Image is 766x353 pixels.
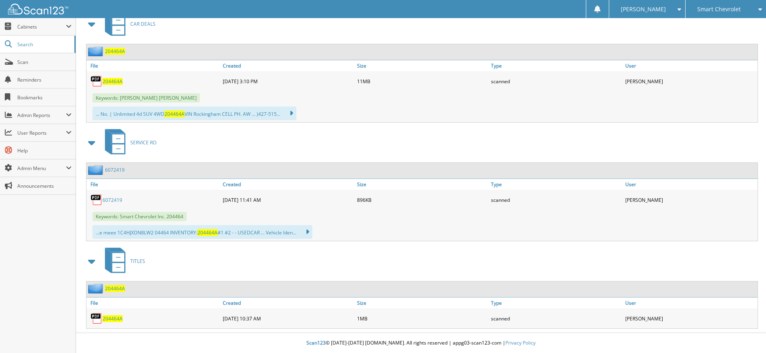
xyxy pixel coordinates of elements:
[100,127,156,158] a: SERVICE RO
[105,48,125,55] a: 204464A
[90,312,103,324] img: PDF.png
[17,112,66,119] span: Admin Reports
[355,73,489,89] div: 11MB
[164,111,185,117] span: 204464A
[221,73,355,89] div: [DATE] 3:10 PM
[197,229,218,236] span: 204464A
[621,7,666,12] span: [PERSON_NAME]
[726,314,766,353] iframe: Chat Widget
[17,76,72,83] span: Reminders
[100,245,145,277] a: TITLES
[489,179,623,190] a: Type
[489,298,623,308] a: Type
[130,21,156,27] span: CAR DEALS
[355,179,489,190] a: Size
[623,192,758,208] div: [PERSON_NAME]
[489,192,623,208] div: scanned
[697,7,741,12] span: Smart Chevrolet
[86,60,221,71] a: File
[90,75,103,87] img: PDF.png
[17,59,72,66] span: Scan
[130,258,145,265] span: TITLES
[355,192,489,208] div: 896KB
[221,179,355,190] a: Created
[92,93,200,103] span: Keywords: [PERSON_NAME] [PERSON_NAME]
[8,4,68,14] img: scan123-logo-white.svg
[92,225,312,239] div: ...e meee 1C4HJXDN8LW2 04464 INVENTORY: #1 #2 - - USEDCAR ... Vehicle Iden...
[17,129,66,136] span: User Reports
[17,41,70,48] span: Search
[103,197,122,203] a: 6072419
[105,285,125,292] a: 204464A
[221,310,355,326] div: [DATE] 10:37 AM
[105,166,125,173] a: 6072419
[103,78,123,85] a: 204464A
[623,298,758,308] a: User
[17,183,72,189] span: Announcements
[623,310,758,326] div: [PERSON_NAME]
[221,60,355,71] a: Created
[355,298,489,308] a: Size
[86,298,221,308] a: File
[623,179,758,190] a: User
[92,107,296,120] div: ... No. | Unlimited 4d SUV 4WD VIN Rockingham CELL PH. AW ... )427-515...
[489,60,623,71] a: Type
[88,283,105,293] img: folder2.png
[100,8,156,40] a: CAR DEALS
[86,179,221,190] a: File
[92,212,187,221] span: Keywords: Smart Chevrolet Inc. 204464
[90,194,103,206] img: PDF.png
[17,94,72,101] span: Bookmarks
[103,315,123,322] a: 204464A
[17,23,66,30] span: Cabinets
[489,73,623,89] div: scanned
[76,333,766,353] div: © [DATE]-[DATE] [DOMAIN_NAME]. All rights reserved | appg03-scan123-com |
[88,46,105,56] img: folder2.png
[221,192,355,208] div: [DATE] 11:41 AM
[306,339,326,346] span: Scan123
[130,139,156,146] span: SERVICE RO
[221,298,355,308] a: Created
[88,165,105,175] img: folder2.png
[489,310,623,326] div: scanned
[17,165,66,172] span: Admin Menu
[355,310,489,326] div: 1MB
[623,60,758,71] a: User
[355,60,489,71] a: Size
[623,73,758,89] div: [PERSON_NAME]
[17,147,72,154] span: Help
[505,339,536,346] a: Privacy Policy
